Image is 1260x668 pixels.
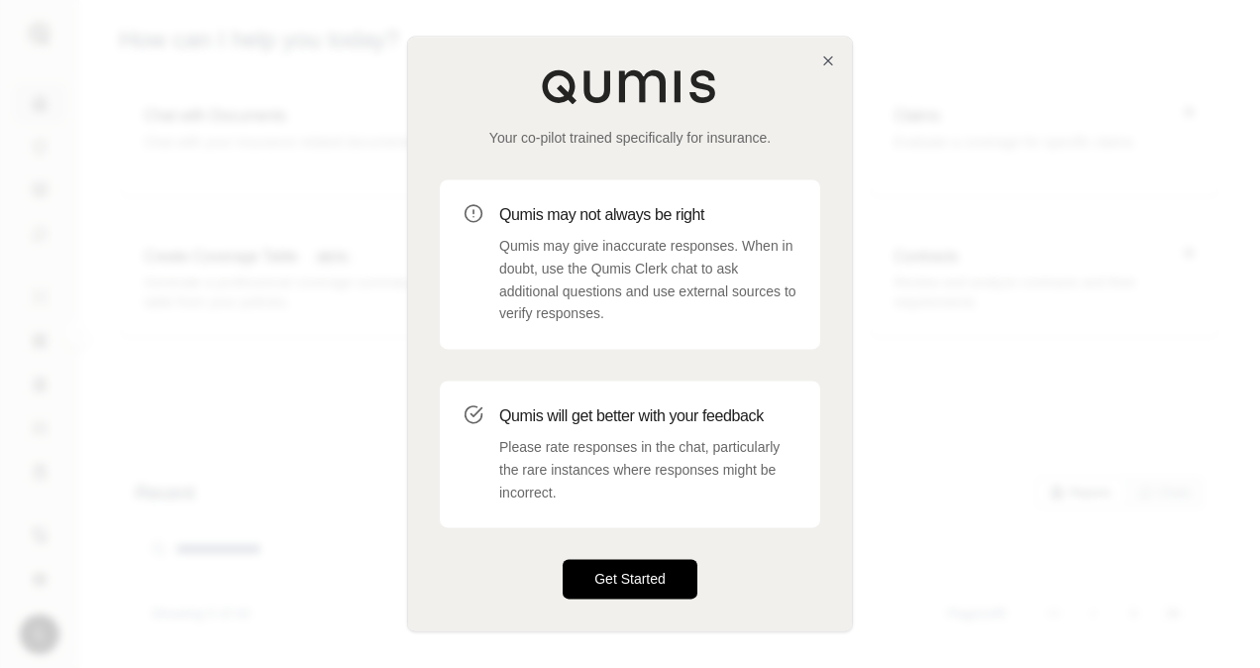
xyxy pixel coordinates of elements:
p: Qumis may give inaccurate responses. When in doubt, use the Qumis Clerk chat to ask additional qu... [499,235,796,325]
img: Qumis Logo [541,68,719,104]
h3: Qumis may not always be right [499,203,796,227]
h3: Qumis will get better with your feedback [499,404,796,428]
p: Your co-pilot trained specifically for insurance. [440,128,820,148]
p: Please rate responses in the chat, particularly the rare instances where responses might be incor... [499,436,796,503]
button: Get Started [563,560,697,600]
